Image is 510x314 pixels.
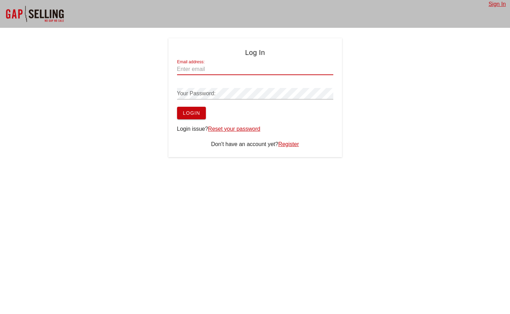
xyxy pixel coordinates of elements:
[177,59,204,65] label: Email address:
[177,125,333,133] div: Login issue?
[177,47,333,58] h4: Log In
[488,1,506,7] a: Sign In
[278,141,299,147] a: Register
[177,64,333,75] input: Enter email
[177,107,206,119] button: Login
[208,126,260,132] a: Reset your password
[177,140,333,148] div: Don't have an account yet?
[183,110,200,116] span: Login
